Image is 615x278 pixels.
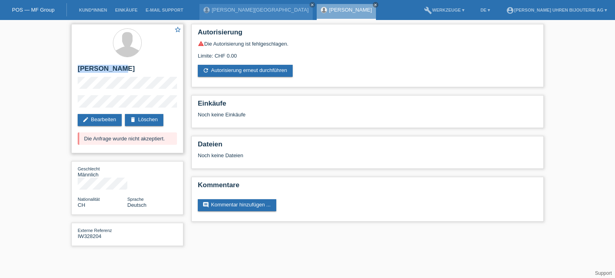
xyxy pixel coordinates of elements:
[198,100,537,112] h2: Einkäufe
[174,26,181,33] i: star_border
[310,2,315,8] a: close
[78,166,127,178] div: Männlich
[203,67,209,74] i: refresh
[198,199,276,211] a: commentKommentar hinzufügen ...
[329,7,372,13] a: [PERSON_NAME]
[198,40,537,47] div: Die Autorisierung ist fehlgeschlagen.
[198,140,537,152] h2: Dateien
[78,166,100,171] span: Geschlecht
[125,114,163,126] a: deleteLöschen
[198,65,293,77] a: refreshAutorisierung erneut durchführen
[198,181,537,193] h2: Kommentare
[198,28,537,40] h2: Autorisierung
[78,227,127,239] div: IW328204
[127,202,147,208] span: Deutsch
[78,114,122,126] a: editBearbeiten
[78,132,177,145] div: Die Anfrage wurde nicht akzeptiert.
[127,197,144,202] span: Sprache
[12,7,54,13] a: POS — MF Group
[212,7,309,13] a: [PERSON_NAME][GEOGRAPHIC_DATA]
[374,3,378,7] i: close
[198,47,537,59] div: Limite: CHF 0.00
[373,2,378,8] a: close
[111,8,141,12] a: Einkäufe
[198,112,537,124] div: Noch keine Einkäufe
[198,152,442,158] div: Noch keine Dateien
[82,116,89,123] i: edit
[75,8,111,12] a: Kund*innen
[424,6,432,14] i: build
[130,116,136,123] i: delete
[595,270,612,276] a: Support
[310,3,314,7] i: close
[78,65,177,77] h2: [PERSON_NAME]
[174,26,181,34] a: star_border
[78,228,112,233] span: Externe Referenz
[506,6,514,14] i: account_circle
[420,8,468,12] a: buildWerkzeuge ▾
[198,40,204,47] i: warning
[203,202,209,208] i: comment
[142,8,187,12] a: E-Mail Support
[476,8,494,12] a: DE ▾
[502,8,611,12] a: account_circle[PERSON_NAME] Uhren Bijouterie AG ▾
[78,202,85,208] span: Schweiz
[78,197,100,202] span: Nationalität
